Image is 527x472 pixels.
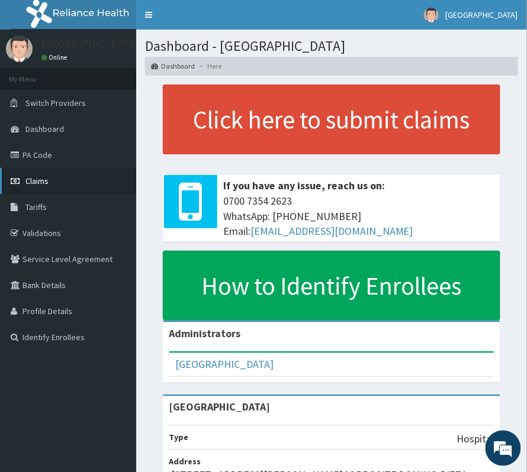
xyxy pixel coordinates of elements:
[223,179,385,192] b: If you have any issue, reach us on:
[25,98,86,108] span: Switch Providers
[25,176,49,186] span: Claims
[196,61,221,71] li: Here
[424,8,439,22] img: User Image
[25,124,64,134] span: Dashboard
[25,202,47,212] span: Tariffs
[457,432,494,447] p: Hospital
[6,35,33,62] img: User Image
[151,61,195,71] a: Dashboard
[163,85,500,154] a: Click here to submit claims
[41,38,139,49] p: [GEOGRAPHIC_DATA]
[169,457,201,467] b: Address
[169,400,270,414] strong: [GEOGRAPHIC_DATA]
[223,193,494,239] span: 0700 7354 2623 WhatsApp: [PHONE_NUMBER] Email:
[250,224,413,238] a: [EMAIL_ADDRESS][DOMAIN_NAME]
[446,9,518,20] span: [GEOGRAPHIC_DATA]
[169,432,188,443] b: Type
[163,251,500,321] a: How to Identify Enrollees
[145,38,518,54] h1: Dashboard - [GEOGRAPHIC_DATA]
[175,357,274,371] a: [GEOGRAPHIC_DATA]
[41,53,70,62] a: Online
[169,326,240,340] b: Administrators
